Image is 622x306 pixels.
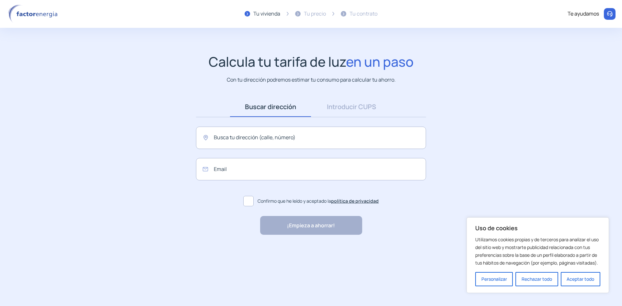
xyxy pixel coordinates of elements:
a: Introducir CUPS [311,97,392,117]
h1: Calcula tu tarifa de luz [209,54,414,70]
div: Te ayudamos [568,10,599,18]
p: Utilizamos cookies propias y de terceros para analizar el uso del sitio web y mostrarte publicida... [475,236,600,267]
p: Uso de cookies [475,224,600,232]
button: Aceptar todo [561,272,600,286]
div: Tu vivienda [253,10,280,18]
button: Personalizar [475,272,513,286]
div: Tu precio [304,10,326,18]
p: Con tu dirección podremos estimar tu consumo para calcular tu ahorro. [227,76,396,84]
button: Rechazar todo [515,272,558,286]
span: Confirmo que he leído y aceptado la [258,198,379,205]
a: Buscar dirección [230,97,311,117]
img: llamar [606,11,613,17]
div: Tu contrato [350,10,377,18]
img: logo factor [6,5,62,23]
span: en un paso [346,52,414,71]
a: política de privacidad [331,198,379,204]
div: Uso de cookies [466,217,609,293]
